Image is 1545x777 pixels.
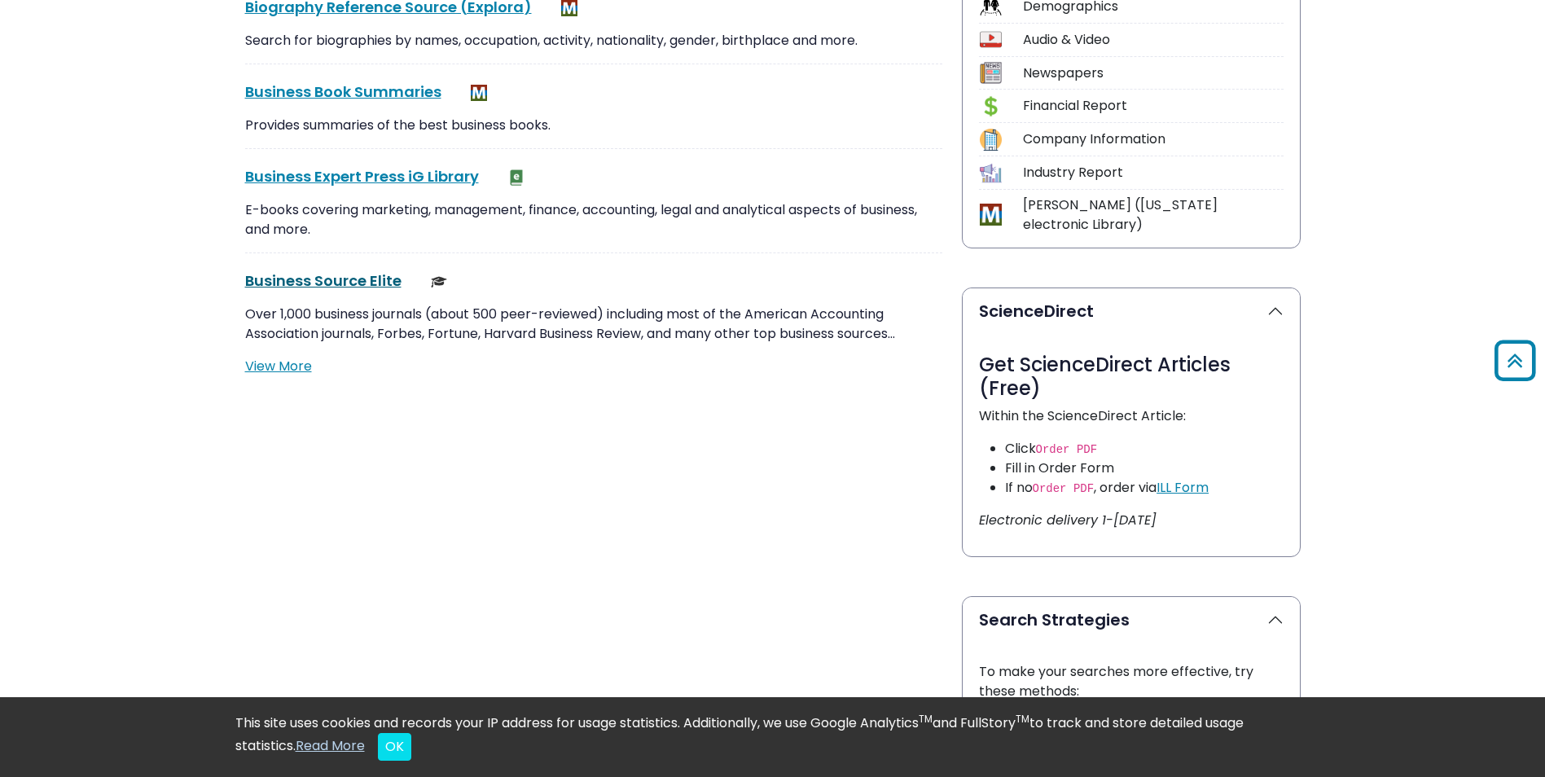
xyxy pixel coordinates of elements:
p: E-books covering marketing, management, finance, accounting, legal and analytical aspects of busi... [245,200,942,239]
p: To make your searches more effective, try these methods: [979,662,1284,701]
img: Icon Company Information [980,129,1002,151]
div: [PERSON_NAME] ([US_STATE] electronic Library) [1023,195,1284,235]
a: Read More [296,736,365,755]
li: Fill in Order Form [1005,459,1284,478]
a: Business Book Summaries [245,81,441,102]
code: Order PDF [1036,443,1098,456]
div: Newspapers [1023,64,1284,83]
a: ILL Form [1157,478,1209,497]
code: Order PDF [1033,482,1095,495]
img: Icon MeL (Michigan electronic Library) [980,204,1002,226]
p: Over 1,000 business journals (about 500 peer-reviewed) including most of the American Accounting ... [245,305,942,344]
p: Search for biographies by names, occupation, activity, nationality, gender, birthplace and more. [245,31,942,50]
a: Back to Top [1489,348,1541,375]
div: Industry Report [1023,163,1284,182]
button: Close [378,733,411,761]
sup: TM [919,712,933,726]
div: Company Information [1023,129,1284,149]
img: e-Book [508,169,525,186]
div: This site uses cookies and records your IP address for usage statistics. Additionally, we use Goo... [235,713,1310,761]
p: Provides summaries of the best business books. [245,116,942,135]
div: Financial Report [1023,96,1284,116]
p: Within the ScienceDirect Article: [979,406,1284,426]
img: Icon Industry Report [980,162,1002,184]
h3: Get ScienceDirect Articles (Free) [979,353,1284,401]
li: If no , order via [1005,478,1284,498]
button: Search Strategies [963,597,1300,643]
img: Icon Newspapers [980,62,1002,84]
a: Business Expert Press iG Library [245,166,479,187]
sup: TM [1016,712,1029,726]
img: MeL (Michigan electronic Library) [471,85,487,101]
a: View More [245,357,312,375]
button: ScienceDirect [963,288,1300,334]
img: Scholarly or Peer Reviewed [431,274,447,290]
a: Business Source Elite [245,270,402,291]
img: Icon Audio & Video [980,29,1002,50]
div: Audio & Video [1023,30,1284,50]
i: Electronic delivery 1-[DATE] [979,511,1157,529]
li: Click [1005,439,1284,459]
img: Icon Financial Report [980,95,1002,117]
